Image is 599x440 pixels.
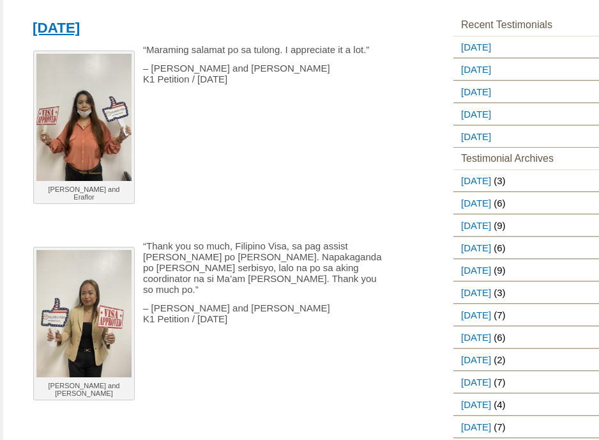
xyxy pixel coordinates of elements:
[36,250,132,377] img: Stephen and Maricar
[453,81,494,102] a: [DATE]
[453,36,494,58] a: [DATE]
[453,192,494,214] a: [DATE]
[453,237,494,258] a: [DATE]
[453,260,494,281] a: [DATE]
[453,126,494,147] a: [DATE]
[453,416,494,437] a: [DATE]
[453,394,494,415] a: [DATE]
[453,304,494,326] a: [DATE]
[453,170,494,191] a: [DATE]
[453,104,494,125] a: [DATE]
[143,63,330,84] span: – [PERSON_NAME] and [PERSON_NAME] K1 Petition / [DATE]
[36,382,132,397] p: [PERSON_NAME] and [PERSON_NAME]
[453,59,494,80] a: [DATE]
[143,302,330,324] span: – [PERSON_NAME] and [PERSON_NAME] K1 Petition / [DATE]
[25,44,391,55] p: “Maraming salamat po sa tulong. I appreciate it a lot.”
[453,282,494,303] a: [DATE]
[36,185,132,201] p: [PERSON_NAME] and Eraflor
[33,20,80,36] a: [DATE]
[36,54,132,181] img: Jamie and Eraflor
[453,327,494,348] a: [DATE]
[453,349,494,370] a: [DATE]
[25,240,391,295] p: “Thank you so much, Filipino Visa, sa pag assist [PERSON_NAME] po [PERSON_NAME]. Napakaganda po [...
[453,372,494,393] a: [DATE]
[453,215,494,236] a: [DATE]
